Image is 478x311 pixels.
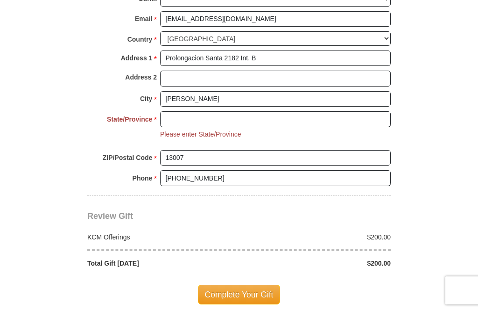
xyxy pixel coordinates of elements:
strong: Country [127,33,153,46]
strong: Address 2 [125,71,157,84]
strong: ZIP/Postal Code [103,151,153,164]
div: Total Gift [DATE] [83,259,239,268]
strong: Address 1 [121,51,153,65]
div: $200.00 [239,232,396,242]
strong: Phone [133,172,153,185]
strong: City [140,92,152,105]
strong: Email [135,12,152,25]
strong: State/Province [107,113,152,126]
span: Complete Your Gift [198,285,281,304]
span: Review Gift [87,211,133,221]
div: $200.00 [239,259,396,268]
div: KCM Offerings [83,232,239,242]
li: Please enter State/Province [160,130,241,139]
